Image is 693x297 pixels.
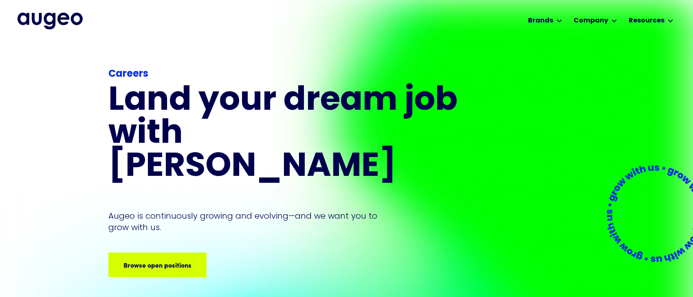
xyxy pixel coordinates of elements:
[629,16,664,26] div: Resources
[108,85,460,184] h1: Land your dream job﻿ with [PERSON_NAME]
[574,16,608,26] div: Company
[18,13,83,29] a: home
[108,210,389,233] p: Augeo is continuously growing and evolving—and we want you to grow with us.
[108,253,207,277] a: Browse open positions
[528,16,553,26] div: Brands
[108,69,148,79] strong: Careers
[18,13,83,29] img: Augeo's full logo in midnight blue.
